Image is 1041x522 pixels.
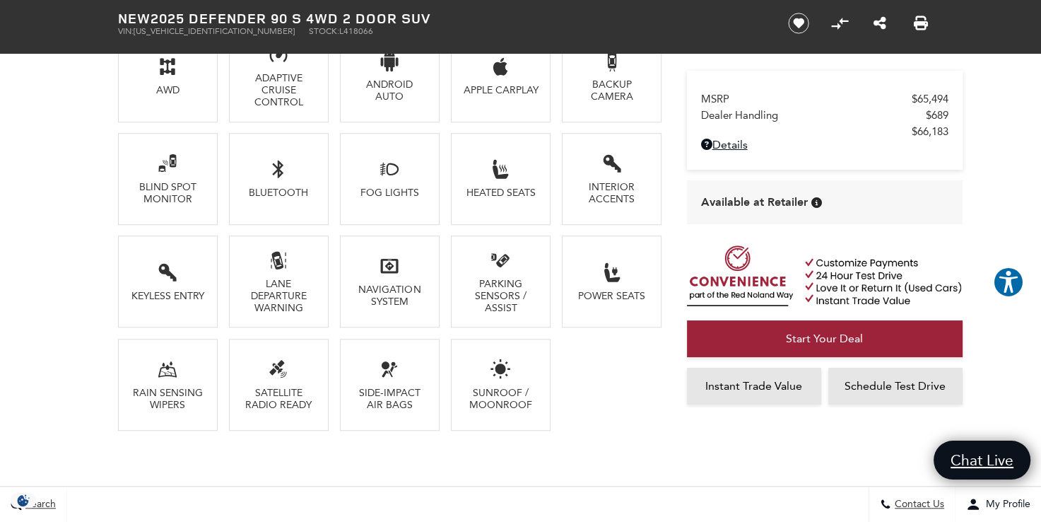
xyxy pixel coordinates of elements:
[701,138,948,151] a: Details
[705,379,802,393] span: Instant Trade Value
[129,84,206,96] div: AWD
[129,290,206,302] div: Keyless Entry
[993,267,1024,301] aside: Accessibility Help Desk
[914,15,928,32] a: Print this New 2025 Defender 90 S 4WD 2 Door SUV
[783,12,814,35] button: Save vehicle
[891,499,944,511] span: Contact Us
[240,387,317,411] div: Satellite Radio Ready
[462,278,539,314] div: Parking Sensors / Assist
[7,493,40,508] img: Opt-Out Icon
[351,284,428,308] div: Navigation System
[701,93,912,105] span: MSRP
[351,79,428,103] div: Android Auto
[309,26,339,36] span: Stock:
[786,332,863,345] span: Start Your Deal
[955,487,1041,522] button: Open user profile menu
[701,109,926,122] span: Dealer Handling
[701,109,948,122] a: Dealer Handling $689
[118,11,765,26] h1: 2025 Defender 90 S 4WD 2 Door SUV
[462,187,539,199] div: Heated Seats
[687,368,821,405] a: Instant Trade Value
[687,320,963,357] a: Start Your Deal
[462,84,539,96] div: Apple CarPlay
[129,387,206,411] div: Rain Sensing Wipers
[351,387,428,411] div: Side-Impact Air Bags
[134,26,295,36] span: [US_VEHICLE_IDENTIFICATION_NUMBER]
[934,441,1030,480] a: Chat Live
[912,125,948,138] span: $66,183
[926,109,948,122] span: $689
[240,72,317,108] div: Adaptive Cruise Control
[811,197,822,208] div: Vehicle is in stock and ready for immediate delivery. Due to demand, availability is subject to c...
[829,13,850,34] button: Compare Vehicle
[118,484,662,509] h2: Description
[339,26,373,36] span: L418066
[118,26,134,36] span: VIN:
[912,93,948,105] span: $65,494
[118,8,151,28] strong: New
[462,387,539,411] div: Sunroof / Moonroof
[573,290,650,302] div: Power Seats
[980,499,1030,511] span: My Profile
[573,79,650,103] div: Backup Camera
[993,267,1024,298] button: Explore your accessibility options
[701,125,948,138] a: $66,183
[828,368,963,405] a: Schedule Test Drive
[845,379,946,393] span: Schedule Test Drive
[573,181,650,205] div: Interior Accents
[7,493,40,508] section: Click to Open Cookie Consent Modal
[240,278,317,314] div: Lane Departure Warning
[874,15,886,32] a: Share this New 2025 Defender 90 S 4WD 2 Door SUV
[701,93,948,105] a: MSRP $65,494
[351,187,428,199] div: Fog Lights
[701,195,808,210] span: Available at Retailer
[129,181,206,205] div: Blind Spot Monitor
[240,187,317,199] div: Bluetooth
[943,451,1021,470] span: Chat Live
